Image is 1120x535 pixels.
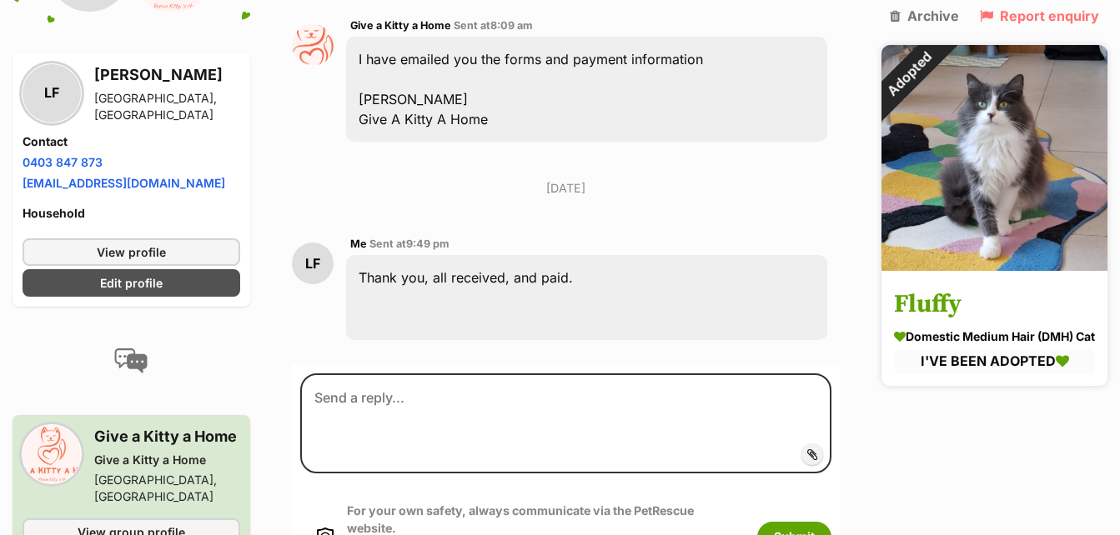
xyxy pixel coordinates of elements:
[23,205,240,222] h4: Household
[881,45,1107,271] img: Fluffy
[369,237,450,250] span: Sent at
[94,472,240,505] div: [GEOGRAPHIC_DATA], [GEOGRAPHIC_DATA]
[346,37,827,142] div: I have emailed you the forms and payment information [PERSON_NAME] Give A Kitty A Home
[490,19,533,32] span: 8:09 am
[894,350,1095,373] div: I'VE BEEN ADOPTED
[890,8,959,23] a: Archive
[94,425,240,448] h3: Give a Kitty a Home
[454,19,533,32] span: Sent at
[894,287,1095,324] h3: Fluffy
[406,237,450,250] span: 9:49 pm
[23,176,225,190] a: [EMAIL_ADDRESS][DOMAIN_NAME]
[23,238,240,266] a: View profile
[100,274,163,292] span: Edit profile
[23,64,81,122] div: LF
[97,243,166,261] span: View profile
[23,269,240,297] a: Edit profile
[350,19,451,32] span: Give a Kitty a Home
[881,274,1107,386] a: Fluffy Domestic Medium Hair (DMH) Cat I'VE BEEN ADOPTED
[23,425,81,483] img: Give a Kitty a Home profile pic
[860,23,960,123] div: Adopted
[292,179,840,197] p: [DATE]
[881,257,1107,274] a: Adopted
[292,242,334,284] div: LF
[292,24,334,66] img: Give a Kitty a Home profile pic
[346,255,827,340] div: Thank you, all received, and paid.
[114,348,148,373] img: conversation-icon-4a6f8262b818ee0b60e3300018af0b2d0b884aa5de6e9bcb8d3d4eeb1a70a7c4.svg
[350,237,367,250] span: Me
[980,8,1099,23] a: Report enquiry
[23,155,103,169] a: 0403 847 873
[894,328,1095,346] div: Domestic Medium Hair (DMH) Cat
[23,133,240,150] h4: Contact
[94,90,240,123] div: [GEOGRAPHIC_DATA], [GEOGRAPHIC_DATA]
[347,503,694,535] strong: For your own safety, always communicate via the PetRescue website.
[94,452,240,468] div: Give a Kitty a Home
[94,63,240,87] h3: [PERSON_NAME]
